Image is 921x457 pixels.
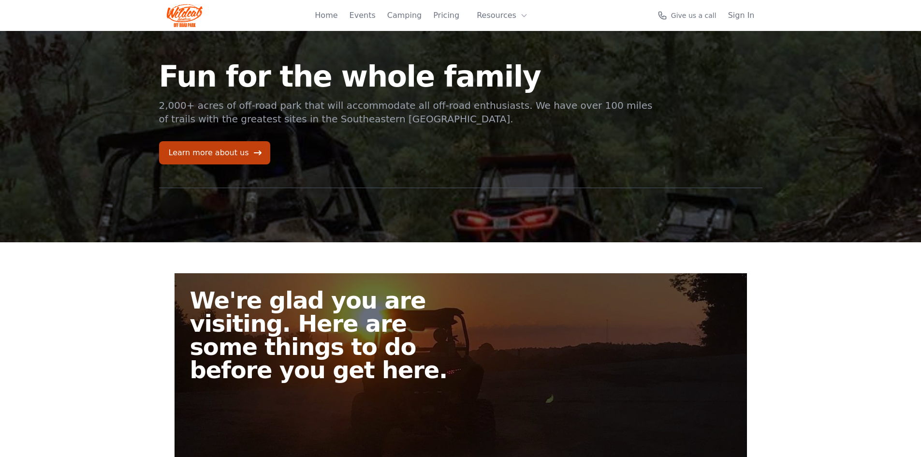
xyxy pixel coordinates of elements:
h2: We're glad you are visiting. Here are some things to do before you get here. [190,289,468,382]
a: Home [315,10,337,21]
a: Pricing [433,10,459,21]
h1: Fun for the whole family [159,62,654,91]
img: Wildcat Logo [167,4,203,27]
a: Events [350,10,376,21]
a: Give us a call [658,11,716,20]
a: Learn more about us [159,141,270,164]
a: Sign In [728,10,755,21]
a: Camping [387,10,422,21]
p: 2,000+ acres of off-road park that will accommodate all off-road enthusiasts. We have over 100 mi... [159,99,654,126]
span: Give us a call [671,11,716,20]
button: Resources [471,6,534,25]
